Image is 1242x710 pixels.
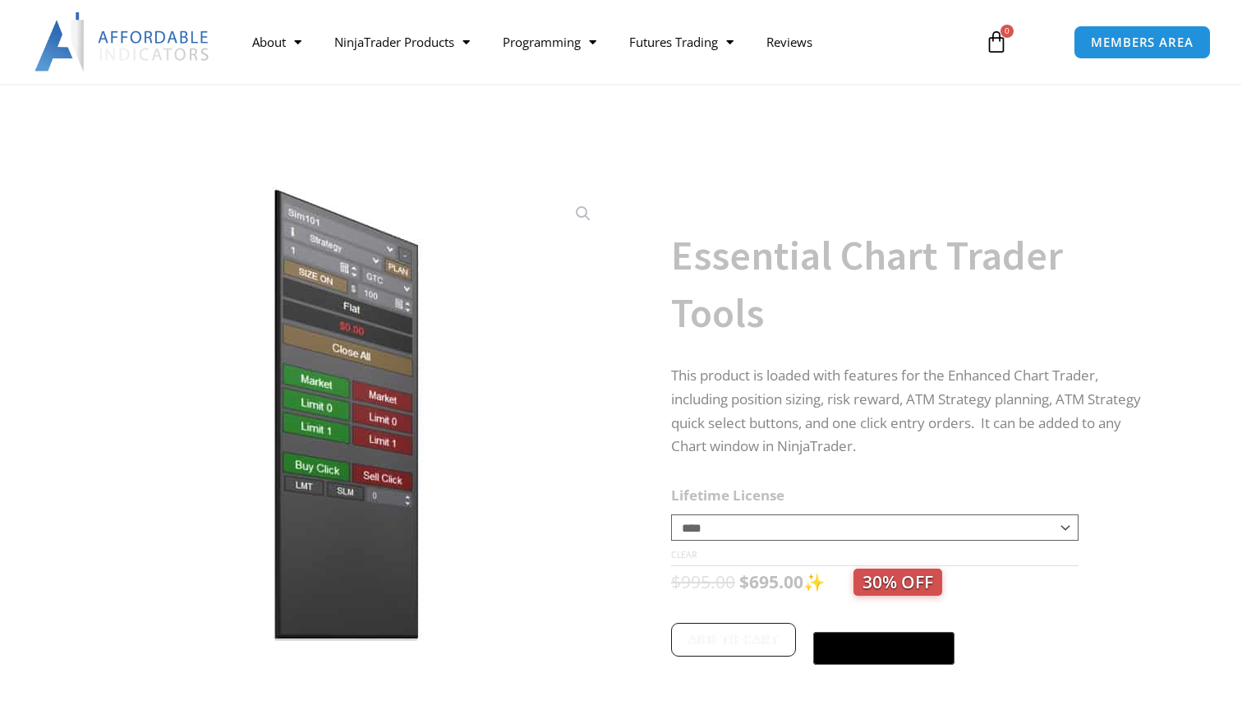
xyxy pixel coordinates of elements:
button: Buy with GPay [813,632,954,665]
img: Essential Chart Trader Tools [82,187,610,641]
a: About [236,23,318,61]
a: View full-screen image gallery [568,199,598,228]
bdi: 995.00 [671,570,735,593]
button: Add to cart [671,623,796,657]
span: 0 [1000,25,1014,38]
bdi: 695.00 [739,570,803,593]
h1: Essential Chart Trader Tools [671,227,1151,342]
a: MEMBERS AREA [1074,25,1211,59]
a: Reviews [750,23,829,61]
img: LogoAI | Affordable Indicators – NinjaTrader [34,12,211,71]
a: Futures Trading [613,23,750,61]
label: Lifetime License [671,486,784,505]
nav: Menu [236,23,968,61]
span: $ [739,570,749,593]
span: $ [671,570,681,593]
a: Clear options [671,549,697,560]
span: 30% OFF [853,569,942,596]
iframe: Secure express checkout frame [810,620,958,627]
span: ✨ [803,570,942,593]
span: MEMBERS AREA [1091,36,1194,48]
p: This product is loaded with features for the Enhanced Chart Trader, including position sizing, ri... [671,364,1151,459]
a: NinjaTrader Products [318,23,486,61]
a: 0 [960,18,1033,66]
a: Programming [486,23,613,61]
